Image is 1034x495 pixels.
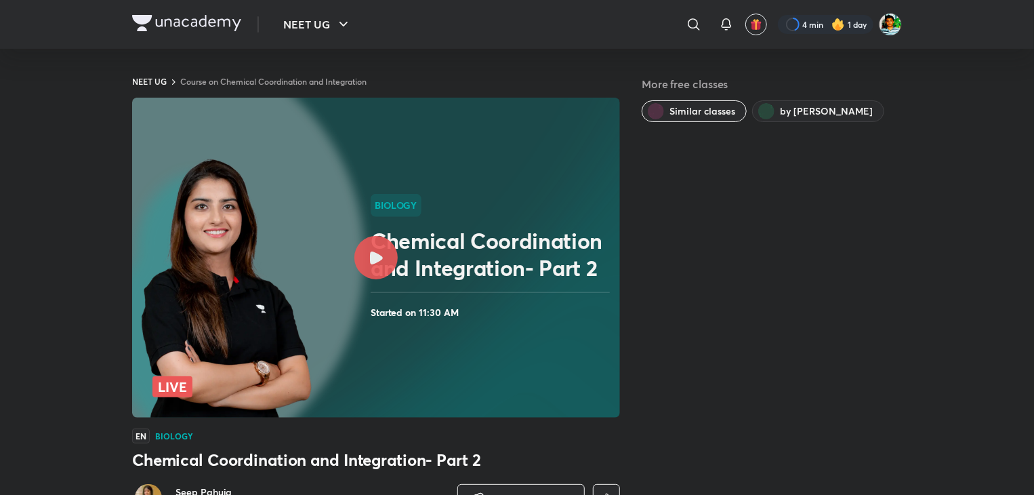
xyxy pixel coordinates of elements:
h4: Started on 11:30 AM [371,304,615,321]
button: Similar classes [642,100,747,122]
img: Mehul Ghosh [879,13,902,36]
img: avatar [750,18,762,31]
button: avatar [745,14,767,35]
a: Course on Chemical Coordination and Integration [180,76,367,87]
button: NEET UG [275,11,360,38]
span: Similar classes [669,104,735,118]
button: by Seep Pahuja [752,100,884,122]
h3: Chemical Coordination and Integration- Part 2 [132,449,620,471]
img: streak [831,18,845,31]
h2: Chemical Coordination and Integration- Part 2 [371,227,615,281]
span: EN [132,429,150,443]
img: Company Logo [132,15,241,31]
a: Company Logo [132,15,241,35]
a: NEET UG [132,76,167,87]
h5: More free classes [642,76,902,92]
h4: Biology [155,432,193,440]
span: by Seep Pahuja [780,104,873,118]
